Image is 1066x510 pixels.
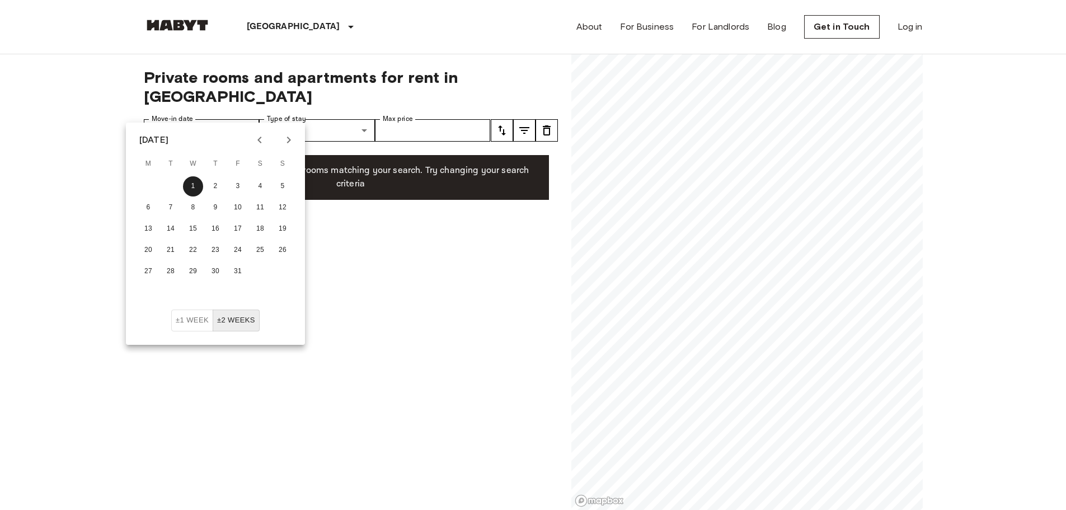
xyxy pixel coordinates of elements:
[205,153,226,175] span: Thursday
[139,133,168,147] div: [DATE]
[250,153,270,175] span: Saturday
[183,261,203,282] button: 29
[767,20,786,34] a: Blog
[183,240,203,260] button: 22
[152,114,193,124] label: Move-in date
[279,130,298,149] button: Next month
[138,240,158,260] button: 20
[250,240,270,260] button: 25
[171,310,260,331] div: Move In Flexibility
[273,198,293,218] button: 12
[228,261,248,282] button: 31
[138,219,158,239] button: 13
[250,219,270,239] button: 18
[575,494,624,507] a: Mapbox logo
[576,20,603,34] a: About
[213,310,260,331] button: ±2 weeks
[692,20,749,34] a: For Landlords
[250,176,270,196] button: 4
[898,20,923,34] a: Log in
[205,261,226,282] button: 30
[144,20,211,31] img: Habyt
[161,261,181,282] button: 28
[162,164,540,191] p: Unfortunately there are no free rooms matching your search. Try changing your search criteria
[161,198,181,218] button: 7
[138,153,158,175] span: Monday
[205,240,226,260] button: 23
[205,219,226,239] button: 16
[161,219,181,239] button: 14
[250,198,270,218] button: 11
[247,20,340,34] p: [GEOGRAPHIC_DATA]
[273,176,293,196] button: 5
[250,130,269,149] button: Previous month
[138,261,158,282] button: 27
[183,219,203,239] button: 15
[513,119,536,142] button: tune
[228,198,248,218] button: 10
[144,68,558,106] span: Private rooms and apartments for rent in [GEOGRAPHIC_DATA]
[267,114,306,124] label: Type of stay
[536,119,558,142] button: tune
[161,240,181,260] button: 21
[228,153,248,175] span: Friday
[183,153,203,175] span: Wednesday
[804,15,880,39] a: Get in Touch
[205,198,226,218] button: 9
[183,198,203,218] button: 8
[620,20,674,34] a: For Business
[183,176,203,196] button: 1
[228,176,248,196] button: 3
[138,198,158,218] button: 6
[205,176,226,196] button: 2
[273,240,293,260] button: 26
[228,219,248,239] button: 17
[383,114,413,124] label: Max price
[491,119,513,142] button: tune
[228,240,248,260] button: 24
[161,153,181,175] span: Tuesday
[273,153,293,175] span: Sunday
[273,219,293,239] button: 19
[171,310,213,331] button: ±1 week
